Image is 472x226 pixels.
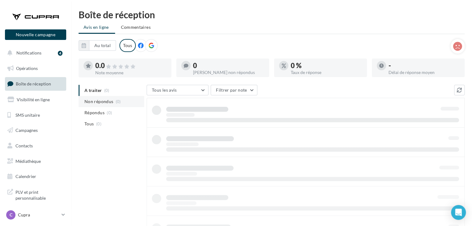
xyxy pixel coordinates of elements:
a: Boîte de réception [4,77,67,90]
div: Open Intercom Messenger [451,205,466,220]
span: Répondus [84,110,105,116]
div: Note moyenne [95,71,166,75]
a: C Cupra [5,209,66,221]
a: Campagnes DataOnDemand [4,206,67,224]
button: Au total [79,40,116,51]
p: Cupra [18,212,59,218]
span: (0) [107,110,112,115]
span: (0) [116,99,121,104]
a: Opérations [4,62,67,75]
span: Non répondus [84,98,113,105]
a: PLV et print personnalisable [4,185,67,204]
div: 0 [193,62,264,69]
div: Délai de réponse moyen [388,70,460,75]
span: Calendrier [15,174,36,179]
div: Tous [119,39,136,52]
a: Calendrier [4,170,67,183]
span: (0) [96,121,101,126]
span: Visibilité en ligne [17,97,50,102]
span: Opérations [16,66,38,71]
span: PLV et print personnalisable [15,188,64,201]
span: Notifications [16,50,41,55]
button: Au total [89,40,116,51]
a: Médiathèque [4,155,67,168]
span: Tous [84,121,94,127]
button: Notifications 4 [4,46,65,59]
div: 4 [58,51,62,56]
button: Nouvelle campagne [5,29,66,40]
span: Commentaires [121,24,151,30]
div: Taux de réponse [291,70,362,75]
a: Contacts [4,139,67,152]
span: Médiathèque [15,159,41,164]
div: Boîte de réception [79,10,465,19]
span: Campagnes [15,128,38,133]
div: 0 % [291,62,362,69]
div: 0.0 [95,62,166,69]
div: - [388,62,460,69]
span: Campagnes DataOnDemand [15,209,64,222]
span: Contacts [15,143,33,148]
a: Visibilité en ligne [4,93,67,106]
a: SMS unitaire [4,109,67,122]
span: Boîte de réception [16,81,51,86]
span: SMS unitaire [15,112,40,117]
a: Campagnes [4,124,67,137]
span: C [10,212,12,218]
div: [PERSON_NAME] non répondus [193,70,264,75]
